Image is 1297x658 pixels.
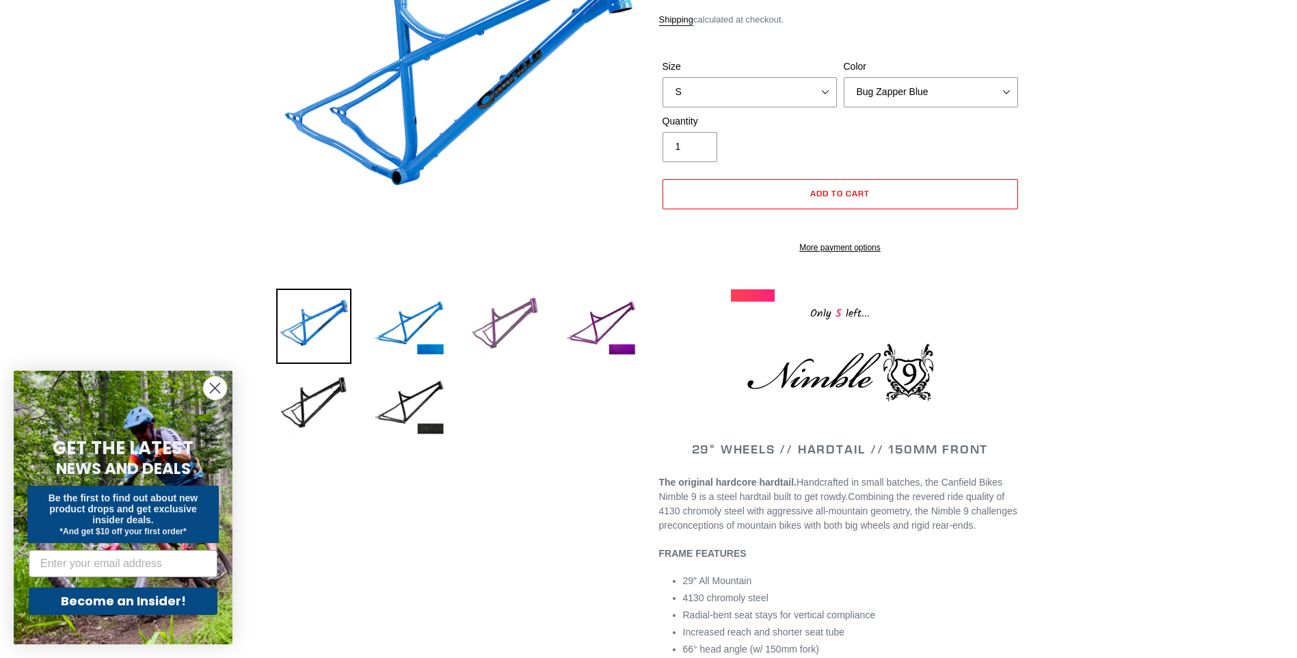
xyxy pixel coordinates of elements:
label: Size [663,60,837,74]
img: Load image into Gallery viewer, NIMBLE 9 - Frameset [372,289,447,364]
span: 4130 chromoly steel [683,592,768,603]
button: Close dialog [203,376,227,400]
span: Increased reach and shorter seat tube [683,627,845,637]
button: Become an Insider! [29,588,217,615]
b: FRAME FEATURES [659,548,747,559]
label: Quantity [663,114,837,129]
span: GET THE LATEST [53,436,193,460]
span: 29″ All Mountain [683,575,752,586]
img: Load image into Gallery viewer, NIMBLE 9 - Frameset [563,289,639,364]
img: Load image into Gallery viewer, NIMBLE 9 - Frameset [276,368,351,443]
a: More payment options [663,241,1018,254]
a: Shipping [659,14,694,26]
strong: The original hardcore hardtail. [659,477,797,488]
input: Enter your email address [29,550,217,577]
span: 66° head angle (w/ 150mm fork) [683,644,819,655]
span: Radial-bent seat stays for vertical compliance [683,609,876,620]
span: NEWS AND DEALS [56,458,191,479]
button: Add to cart [663,179,1018,209]
div: Only left... [731,302,950,323]
label: Color [844,60,1018,74]
img: Load image into Gallery viewer, NIMBLE 9 - Frameset [276,289,351,364]
span: Add to cart [810,188,870,198]
img: Load image into Gallery viewer, NIMBLE 9 - Frameset [372,368,447,443]
span: *And get $10 off your first order* [59,527,186,536]
span: Handcrafted in small batches, the Canfield Bikes Nimble 9 is a steel hardtail built to get rowdy. [659,477,1003,502]
img: Load image into Gallery viewer, NIMBLE 9 - Frameset [468,289,543,364]
span: Be the first to find out about new product drops and get exclusive insider deals. [49,492,198,525]
div: calculated at checkout. [659,13,1021,27]
span: 5 [831,305,846,322]
span: 29" WHEELS // HARDTAIL // 150MM FRONT [692,441,989,457]
span: Combining the revered ride quality of 4130 chromoly steel with aggressive all-mountain geometry, ... [659,491,1017,531]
